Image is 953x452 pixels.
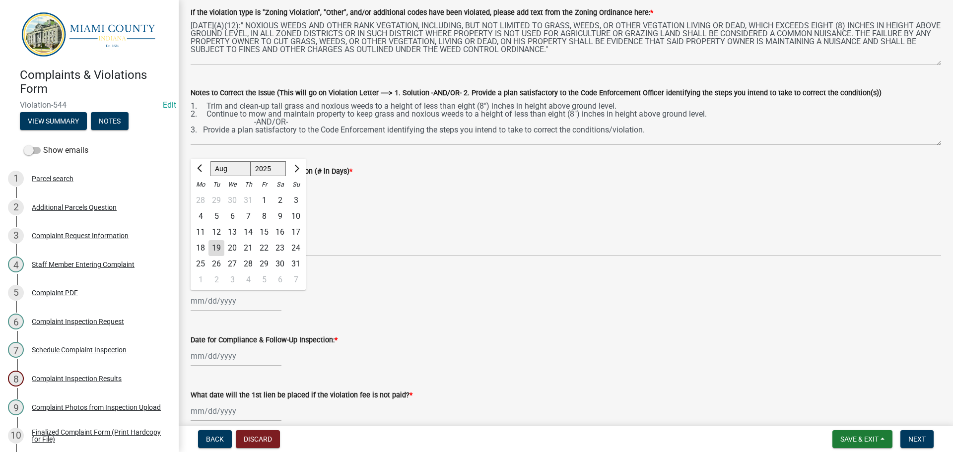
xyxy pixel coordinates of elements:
div: 2 [8,199,24,215]
input: mm/dd/yyyy [191,401,281,421]
div: 2 [272,193,288,208]
div: 31 [288,256,304,272]
div: 20 [224,240,240,256]
div: 1 [193,272,208,288]
div: 22 [256,240,272,256]
div: 13 [224,224,240,240]
wm-modal-confirm: Summary [20,118,87,126]
div: Friday, August 22, 2025 [256,240,272,256]
div: Saturday, September 6, 2025 [272,272,288,288]
div: 7 [240,208,256,224]
div: Sunday, August 3, 2025 [288,193,304,208]
div: 7 [8,342,24,358]
div: We [224,177,240,193]
div: Saturday, August 23, 2025 [272,240,288,256]
div: Complaint PDF [32,289,78,296]
label: What date will the 1st lien be placed if the violation fee is not paid? [191,392,412,399]
div: Sunday, August 17, 2025 [288,224,304,240]
div: 3 [8,228,24,244]
div: Tuesday, August 26, 2025 [208,256,224,272]
div: Fr [256,177,272,193]
label: If the violation type is "Zoning Violation", "Other", and/or additional codes have been violated,... [191,9,653,16]
div: 16 [272,224,288,240]
div: Saturday, August 30, 2025 [272,256,288,272]
div: 4 [193,208,208,224]
img: Miami County, Indiana [20,10,163,58]
div: Wednesday, August 27, 2025 [224,256,240,272]
button: Save & Exit [832,430,892,448]
span: Violation-544 [20,100,159,110]
div: Saturday, August 2, 2025 [272,193,288,208]
div: 15 [256,224,272,240]
div: 18 [193,240,208,256]
div: Tuesday, August 19, 2025 [208,240,224,256]
button: Next month [290,161,302,177]
div: 11 [193,224,208,240]
div: 3 [224,272,240,288]
div: 12 [208,224,224,240]
button: Previous month [195,161,206,177]
span: Back [206,435,224,443]
input: mm/dd/yyyy [191,346,281,366]
div: Friday, August 29, 2025 [256,256,272,272]
input: mm/dd/yyyy [191,291,281,311]
div: Sa [272,177,288,193]
label: Notes to Correct the Issue (This will go on Violation Letter ----> 1. Solution -AND/OR- 2. Provid... [191,90,882,97]
wm-modal-confirm: Edit Application Number [163,100,176,110]
div: Complaint Request Information [32,232,129,239]
div: Thursday, August 14, 2025 [240,224,256,240]
wm-modal-confirm: Notes [91,118,129,126]
div: 28 [193,193,208,208]
div: 6 [272,272,288,288]
div: Sunday, August 24, 2025 [288,240,304,256]
div: 8 [8,371,24,387]
div: 2 [208,272,224,288]
div: Th [240,177,256,193]
div: 10 [8,428,24,444]
div: Wednesday, August 6, 2025 [224,208,240,224]
div: 6 [8,314,24,329]
div: 24 [288,240,304,256]
div: 29 [208,193,224,208]
div: 3 [288,193,304,208]
div: 1 [256,193,272,208]
div: Saturday, August 16, 2025 [272,224,288,240]
div: 27 [224,256,240,272]
div: 30 [224,193,240,208]
div: Staff Member Entering Complaint [32,261,135,268]
div: Friday, August 15, 2025 [256,224,272,240]
div: 23 [272,240,288,256]
select: Select year [251,161,286,176]
div: 6 [224,208,240,224]
div: Monday, August 18, 2025 [193,240,208,256]
div: Complaint Inspection Request [32,318,124,325]
div: Mo [193,177,208,193]
div: Thursday, August 7, 2025 [240,208,256,224]
div: Tuesday, July 29, 2025 [208,193,224,208]
div: Friday, August 1, 2025 [256,193,272,208]
div: 4 [8,257,24,272]
div: Wednesday, September 3, 2025 [224,272,240,288]
div: Tuesday, August 12, 2025 [208,224,224,240]
div: 8 [256,208,272,224]
div: Schedule Complaint Inspection [32,346,127,353]
button: Notes [91,112,129,130]
div: Saturday, August 9, 2025 [272,208,288,224]
div: 26 [208,256,224,272]
div: Su [288,177,304,193]
div: 19 [208,240,224,256]
div: Thursday, July 31, 2025 [240,193,256,208]
label: Show emails [24,144,88,156]
select: Select month [210,161,251,176]
div: Monday, July 28, 2025 [193,193,208,208]
div: Tuesday, August 5, 2025 [208,208,224,224]
div: Complaint Inspection Results [32,375,122,382]
div: 4 [240,272,256,288]
div: 28 [240,256,256,272]
div: Tuesday, September 2, 2025 [208,272,224,288]
div: Tu [208,177,224,193]
div: Finalized Complaint Form (Print Hardcopy for File) [32,429,163,443]
div: Monday, August 25, 2025 [193,256,208,272]
label: Date for Compliance & Follow-Up Inspection: [191,337,338,344]
div: 30 [272,256,288,272]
